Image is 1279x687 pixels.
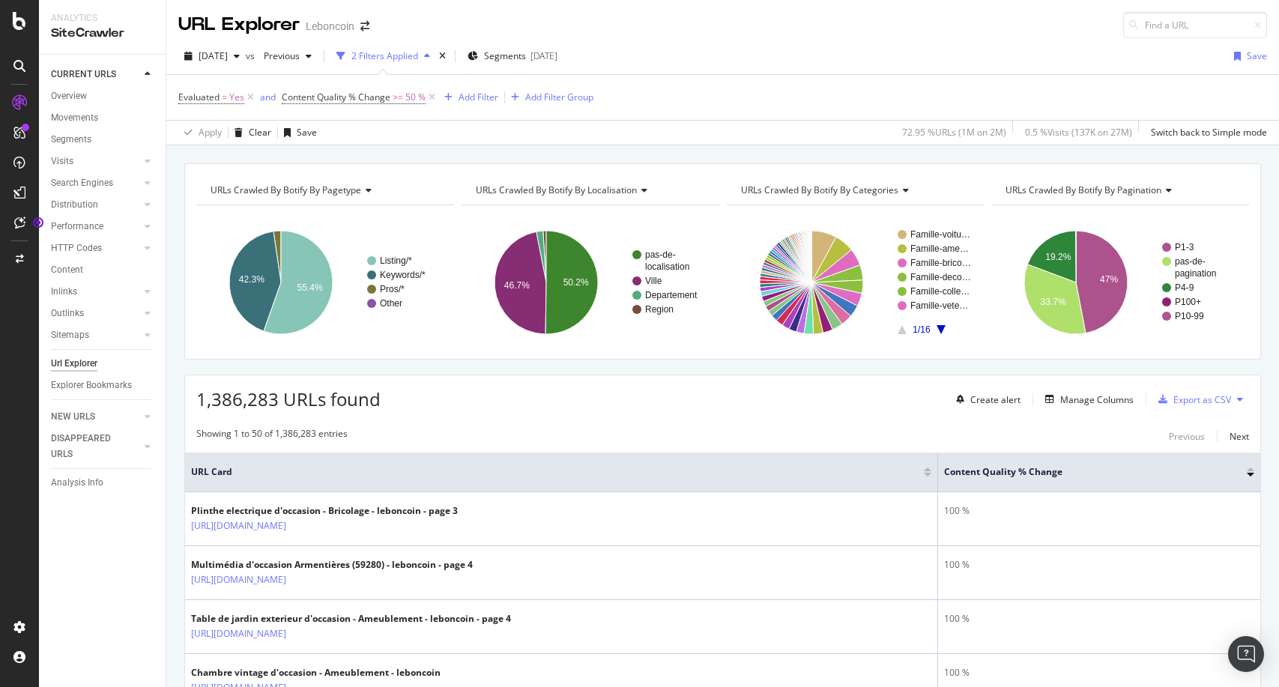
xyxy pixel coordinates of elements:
[462,217,719,348] div: A chart.
[459,91,498,103] div: Add Filter
[645,249,676,260] text: pas-de-
[51,12,154,25] div: Analytics
[1041,297,1066,307] text: 33.7%
[944,504,1254,518] div: 100 %
[462,44,563,68] button: Segments[DATE]
[438,88,498,106] button: Add Filter
[473,178,706,202] h4: URLs Crawled By Botify By localisation
[1175,282,1194,293] text: P4-9
[51,327,89,343] div: Sitemaps
[191,626,286,641] a: [URL][DOMAIN_NAME]
[246,49,258,62] span: vs
[191,558,473,572] div: Multimédia d'occasion Armentières (59280) - leboncoin - page 4
[51,67,116,82] div: CURRENT URLS
[944,465,1224,479] span: Content Quality % Change
[51,240,102,256] div: HTTP Codes
[950,387,1021,411] button: Create alert
[51,219,103,234] div: Performance
[229,121,271,145] button: Clear
[741,184,898,196] span: URLs Crawled By Botify By categories
[1169,427,1205,445] button: Previous
[278,121,317,145] button: Save
[1175,311,1204,321] text: P10-99
[944,612,1254,626] div: 100 %
[910,258,971,268] text: Famille-brico…
[380,298,402,309] text: Other
[51,67,140,82] a: CURRENT URLS
[239,274,264,285] text: 42.3%
[51,262,83,278] div: Content
[380,284,405,294] text: Pros/*
[1175,297,1201,307] text: P100+
[222,91,227,103] span: =
[436,49,449,64] div: times
[297,126,317,139] div: Save
[645,261,689,272] text: localisation
[944,558,1254,572] div: 100 %
[504,280,530,291] text: 46.7%
[51,110,155,126] a: Movements
[258,49,300,62] span: Previous
[1173,393,1231,406] div: Export as CSV
[282,91,390,103] span: Content Quality % Change
[51,284,140,300] a: Inlinks
[1039,390,1134,408] button: Manage Columns
[51,197,98,213] div: Distribution
[1228,44,1267,68] button: Save
[405,87,426,108] span: 50 %
[51,431,127,462] div: DISAPPEARED URLS
[260,91,276,103] div: and
[229,87,244,108] span: Yes
[51,240,140,256] a: HTTP Codes
[31,216,45,229] div: Tooltip anchor
[208,178,441,202] h4: URLs Crawled By Botify By pagetype
[191,612,511,626] div: Table de jardin exterieur d'occasion - Ameublement - leboncoin - page 4
[1123,12,1267,38] input: Find a URL
[51,154,73,169] div: Visits
[178,121,222,145] button: Apply
[902,126,1006,139] div: 72.95 % URLs ( 1M on 2M )
[191,666,441,680] div: Chambre vintage d'occasion - Ameublement - leboncoin
[191,572,286,587] a: [URL][DOMAIN_NAME]
[178,12,300,37] div: URL Explorer
[1100,274,1118,285] text: 47%
[1175,242,1194,252] text: P1-3
[910,300,968,311] text: Famille-vete…
[1145,121,1267,145] button: Switch back to Simple mode
[196,217,454,348] svg: A chart.
[645,304,674,315] text: Region
[51,197,140,213] a: Distribution
[727,217,985,348] svg: A chart.
[51,175,140,191] a: Search Engines
[1060,393,1134,406] div: Manage Columns
[1230,430,1249,443] div: Next
[51,475,103,491] div: Analysis Info
[51,284,77,300] div: Inlinks
[1025,126,1132,139] div: 0.5 % Visits ( 137K on 27M )
[910,229,970,240] text: Famille-voitu…
[1046,252,1071,262] text: 19.2%
[51,132,91,148] div: Segments
[258,44,318,68] button: Previous
[51,356,97,372] div: Url Explorer
[306,19,354,34] div: Leboncoin
[1152,387,1231,411] button: Export as CSV
[530,49,557,62] div: [DATE]
[249,126,271,139] div: Clear
[51,409,95,425] div: NEW URLS
[330,44,436,68] button: 2 Filters Applied
[51,175,113,191] div: Search Engines
[505,88,593,106] button: Add Filter Group
[260,90,276,104] button: and
[1169,430,1205,443] div: Previous
[51,378,155,393] a: Explorer Bookmarks
[910,272,971,282] text: Famille-deco…
[360,21,369,31] div: arrow-right-arrow-left
[51,306,84,321] div: Outlinks
[525,91,593,103] div: Add Filter Group
[1230,427,1249,445] button: Next
[991,217,1249,348] svg: A chart.
[191,465,920,479] span: URL Card
[51,327,140,343] a: Sitemaps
